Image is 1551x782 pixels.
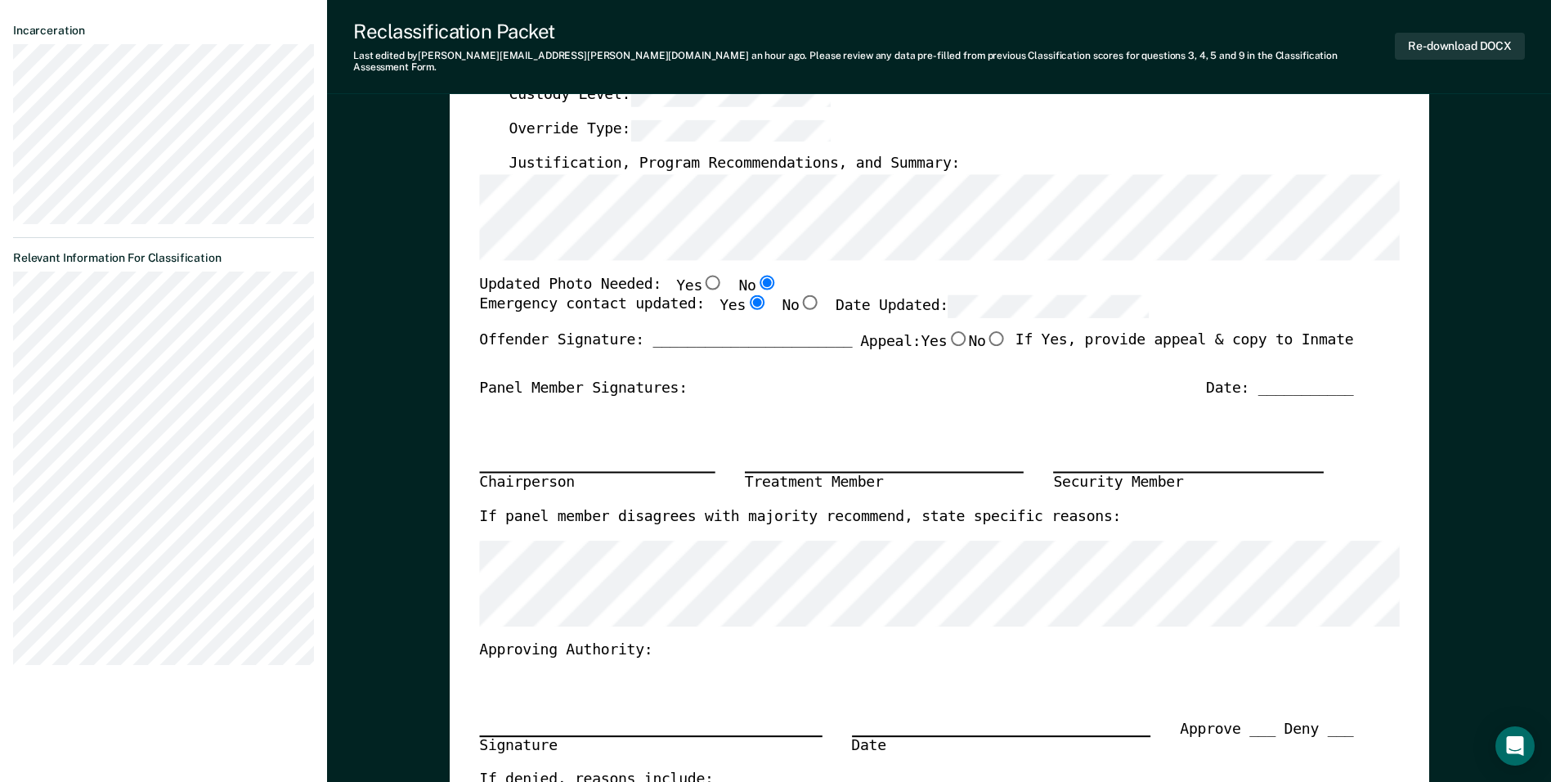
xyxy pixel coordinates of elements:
div: Open Intercom Messenger [1495,726,1535,766]
span: an hour ago [751,50,805,61]
label: No [968,331,1006,353]
div: Chairperson [479,472,715,493]
label: Custody Level: [509,83,831,106]
label: Yes [921,331,968,353]
input: Yes [746,295,767,310]
dt: Incarceration [13,24,314,38]
label: If panel member disagrees with majority recommend, state specific reasons: [479,508,1121,528]
label: No [782,295,820,317]
div: Date: ___________ [1206,379,1353,398]
label: Yes [676,275,724,296]
input: No [755,275,777,290]
div: Approve ___ Deny ___ [1180,720,1353,771]
div: Emergency contact updated: [479,295,1149,331]
div: Signature [479,735,822,756]
input: Yes [947,331,968,346]
label: No [738,275,777,296]
div: Security Member [1053,472,1324,493]
input: Date Updated: [948,295,1149,317]
input: Override Type: [630,119,831,141]
div: Treatment Member [745,472,1024,493]
div: Date [851,735,1150,756]
label: Yes [719,295,767,317]
div: Updated Photo Needed: [479,275,778,296]
dt: Relevant Information For Classification [13,251,314,265]
button: Re-download DOCX [1395,33,1525,60]
div: Panel Member Signatures: [479,379,688,398]
label: Appeal: [860,331,1007,366]
div: Last edited by [PERSON_NAME][EMAIL_ADDRESS][PERSON_NAME][DOMAIN_NAME] . Please review any data pr... [353,50,1395,74]
label: Date Updated: [836,295,1149,317]
label: Override Type: [509,119,831,141]
div: Offender Signature: _______________________ If Yes, provide appeal & copy to Inmate [479,331,1353,379]
input: No [799,295,820,310]
input: No [985,331,1006,346]
input: Yes [702,275,724,290]
div: Reclassification Packet [353,20,1395,43]
div: Approving Authority: [479,640,1353,660]
label: Justification, Program Recommendations, and Summary: [509,155,960,174]
input: Custody Level: [630,83,831,106]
